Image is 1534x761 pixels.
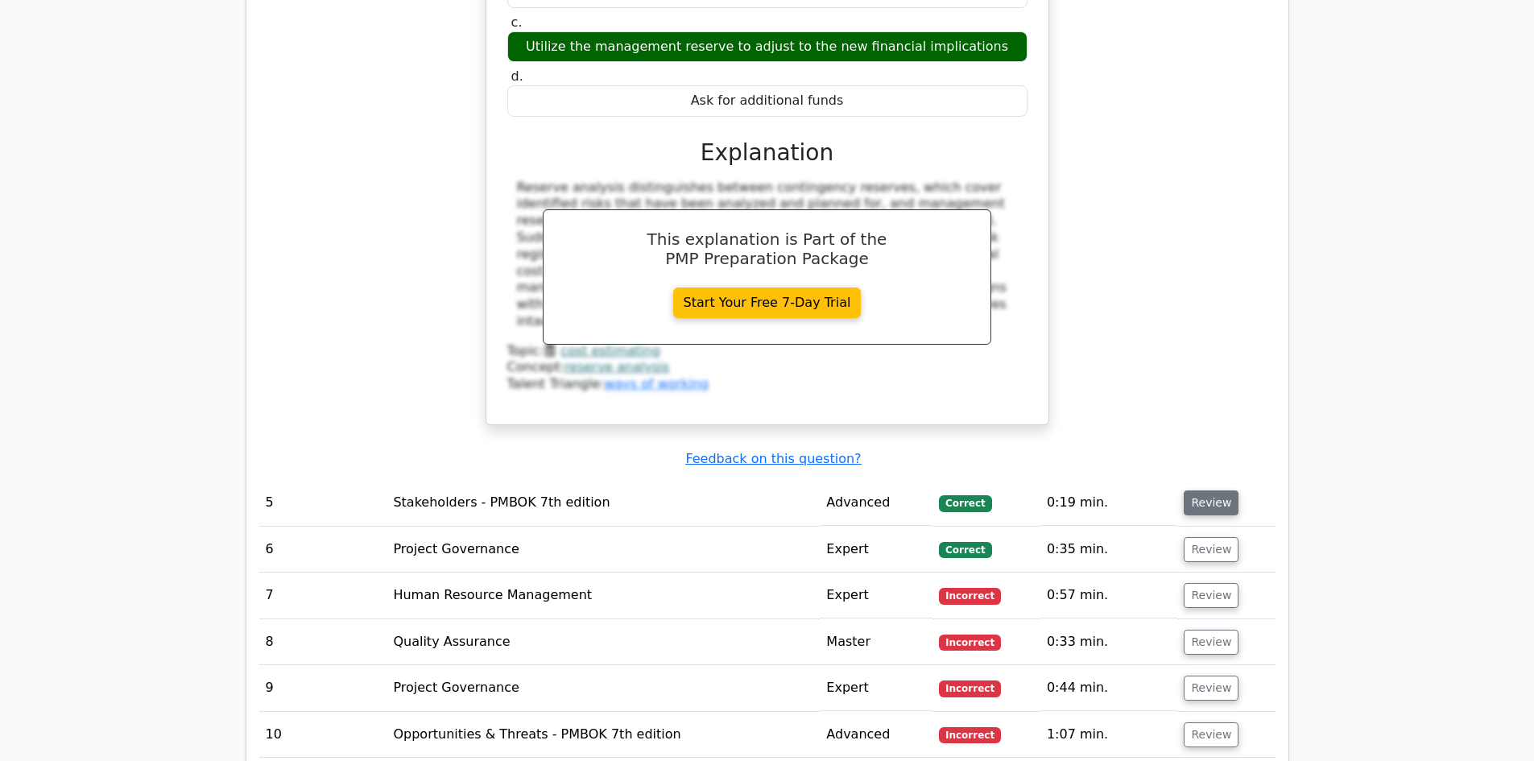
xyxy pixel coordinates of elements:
[939,635,1001,651] span: Incorrect
[560,343,660,358] a: cost estimating
[507,31,1027,63] div: Utilize the management reserve to adjust to the new financial implications
[507,359,1027,376] div: Concept:
[1184,676,1238,701] button: Review
[387,665,820,711] td: Project Governance
[1184,630,1238,655] button: Review
[939,727,1001,743] span: Incorrect
[939,542,991,558] span: Correct
[511,14,523,30] span: c.
[507,343,1027,393] div: Talent Triangle:
[1040,665,1178,711] td: 0:44 min.
[820,665,932,711] td: Expert
[517,180,1018,330] div: Reserve analysis distinguishes between contingency reserves, which cover identified risks that ha...
[259,527,387,573] td: 6
[820,527,932,573] td: Expert
[259,619,387,665] td: 8
[1184,722,1238,747] button: Review
[1040,527,1178,573] td: 0:35 min.
[511,68,523,84] span: d.
[1040,573,1178,618] td: 0:57 min.
[1040,480,1178,526] td: 0:19 min.
[507,343,1027,360] div: Topic:
[820,480,932,526] td: Advanced
[939,495,991,511] span: Correct
[820,573,932,618] td: Expert
[1040,712,1178,758] td: 1:07 min.
[259,665,387,711] td: 9
[387,619,820,665] td: Quality Assurance
[939,680,1001,697] span: Incorrect
[820,712,932,758] td: Advanced
[1184,490,1238,515] button: Review
[387,573,820,618] td: Human Resource Management
[1040,619,1178,665] td: 0:33 min.
[564,359,669,374] a: reserve analysis
[259,712,387,758] td: 10
[387,712,820,758] td: Opportunities & Threats - PMBOK 7th edition
[517,139,1018,167] h3: Explanation
[939,588,1001,604] span: Incorrect
[1184,583,1238,608] button: Review
[1184,537,1238,562] button: Review
[387,480,820,526] td: Stakeholders - PMBOK 7th edition
[387,527,820,573] td: Project Governance
[673,287,862,318] a: Start Your Free 7-Day Trial
[604,376,709,391] a: ways of working
[685,451,861,466] a: Feedback on this question?
[259,573,387,618] td: 7
[259,480,387,526] td: 5
[507,85,1027,117] div: Ask for additional funds
[820,619,932,665] td: Master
